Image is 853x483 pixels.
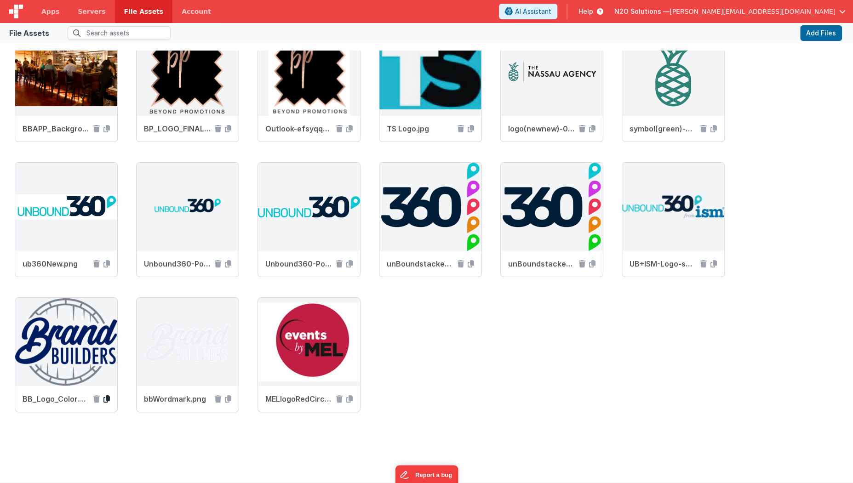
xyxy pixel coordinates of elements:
span: BBAPP_Background1.jpg [23,123,90,134]
span: Unbound360-Pos-Full-wTransTIGHT.png [265,258,332,269]
span: Help [578,7,593,16]
span: bbWordmark.png [144,393,211,404]
span: BB_Logo_Color.png [23,393,90,404]
span: TS Logo.jpg [387,123,454,134]
input: Search assets [68,26,171,40]
button: AI Assistant [499,4,557,19]
span: MELlogoRedCircle.png [265,393,332,404]
span: logo(newnew)-01.png [508,123,575,134]
span: BP_LOGO_FINAL.png [144,123,211,134]
span: Unbound360-Pos-Full-wTrans.png [144,258,211,269]
span: symbol(green)-01.png [630,123,697,134]
span: UB+ISM-Logo-sm.png [630,258,697,269]
span: Apps [41,7,59,16]
div: File Assets [9,28,49,39]
span: Outlook-efsyqq23.png [265,123,332,134]
span: unBoundstacked.png [387,258,454,269]
span: Servers [78,7,105,16]
button: N2O Solutions — [PERSON_NAME][EMAIL_ADDRESS][DOMAIN_NAME] [614,7,846,16]
span: AI Assistant [515,7,551,16]
span: unBoundstacked.png [508,258,575,269]
span: File Assets [124,7,164,16]
span: ub360New.png [23,258,90,269]
span: N2O Solutions — [614,7,670,16]
span: [PERSON_NAME][EMAIL_ADDRESS][DOMAIN_NAME] [670,7,836,16]
button: Add Files [800,25,842,41]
